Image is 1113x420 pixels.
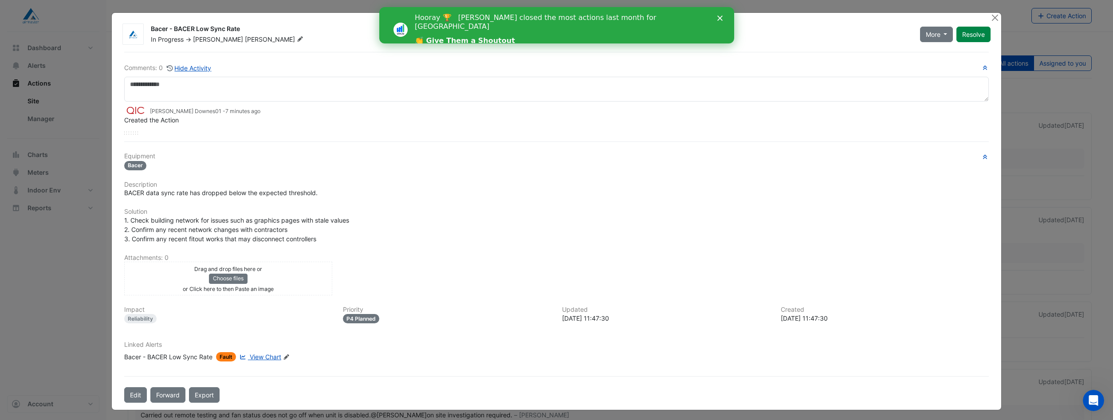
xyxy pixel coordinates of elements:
[150,387,185,403] button: Forward
[124,63,212,73] div: Comments: 0
[124,153,989,160] h6: Equipment
[124,189,318,196] span: BACER data sync rate has dropped below the expected threshold.
[189,387,220,403] a: Export
[379,7,734,43] iframe: Intercom live chat banner
[124,314,157,323] div: Reliability
[124,161,146,170] span: Bacer
[283,354,290,361] fa-icon: Edit Linked Alerts
[124,387,147,403] button: Edit
[781,314,989,323] div: [DATE] 11:47:30
[216,352,236,361] span: Fault
[124,254,989,262] h6: Attachments: 0
[166,63,212,73] button: Hide Activity
[124,208,989,216] h6: Solution
[124,341,989,349] h6: Linked Alerts
[238,352,281,361] a: View Chart
[194,266,262,272] small: Drag and drop files here or
[990,13,999,22] button: Close
[151,24,909,35] div: Bacer - BACER Low Sync Rate
[1083,390,1104,411] iframe: Intercom live chat
[926,30,940,39] span: More
[781,306,989,314] h6: Created
[124,106,146,115] img: QIC
[35,29,136,39] a: 👏 Give Them a Shoutout
[185,35,191,43] span: ->
[124,306,332,314] h6: Impact
[562,306,770,314] h6: Updated
[183,286,274,292] small: or Click here to then Paste an image
[123,30,143,39] img: Airmaster Australia
[562,314,770,323] div: [DATE] 11:47:30
[343,314,379,323] div: P4 Planned
[150,107,260,115] small: [PERSON_NAME] Downes01 -
[343,306,551,314] h6: Priority
[124,352,212,361] div: Bacer - BACER Low Sync Rate
[151,35,184,43] span: In Progress
[250,353,281,361] span: View Chart
[920,27,953,42] button: More
[124,181,989,188] h6: Description
[193,35,243,43] span: [PERSON_NAME]
[956,27,991,42] button: Resolve
[245,35,305,44] span: [PERSON_NAME]
[124,116,179,124] span: Created the Action
[338,8,347,13] div: Close
[209,274,248,283] button: Choose files
[225,108,260,114] span: 2025-10-08 11:47:30
[124,216,349,243] span: 1. Check building network for issues such as graphics pages with stale values 2. Confirm any rece...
